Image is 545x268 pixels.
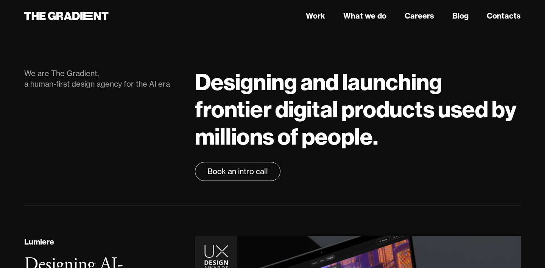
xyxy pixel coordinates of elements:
[306,10,325,22] a: Work
[452,10,469,22] a: Blog
[195,162,280,181] a: Book an intro call
[24,236,54,248] div: Lumiere
[405,10,434,22] a: Careers
[487,10,521,22] a: Contacts
[343,10,386,22] a: What we do
[195,68,521,150] h1: Designing and launching frontier digital products used by millions of people.
[24,68,180,89] div: We are The Gradient, a human-first design agency for the AI era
